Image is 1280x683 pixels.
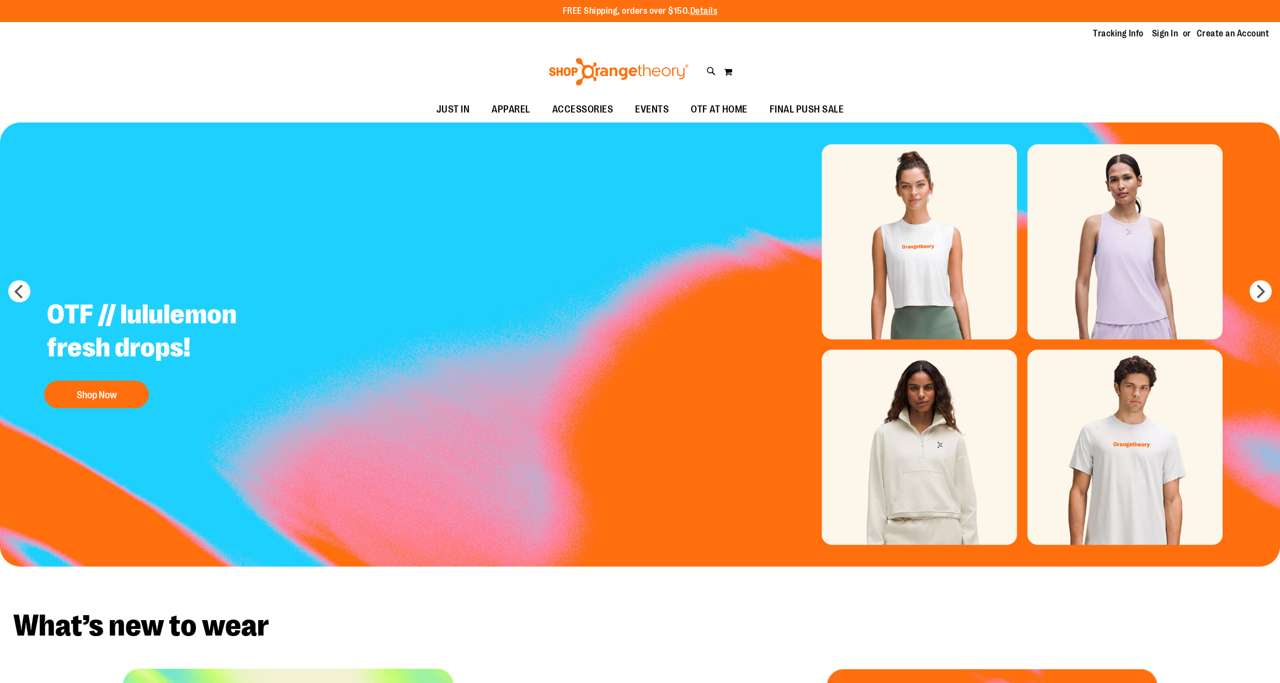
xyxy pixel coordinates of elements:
span: APPAREL [492,97,530,122]
span: FINAL PUSH SALE [770,97,844,122]
span: OTF AT HOME [691,97,748,122]
span: ACCESSORIES [552,97,614,122]
a: Sign In [1152,28,1178,40]
span: JUST IN [436,97,470,122]
h2: What’s new to wear [13,611,1267,641]
a: OTF // lululemon fresh drops! Shop Now [39,290,313,414]
a: Create an Account [1197,28,1270,40]
a: Details [690,6,718,16]
a: Tracking Info [1093,28,1144,40]
button: prev [8,280,30,302]
h2: OTF // lululemon fresh drops! [39,290,313,375]
p: FREE Shipping, orders over $150. [563,5,718,18]
img: Shop Orangetheory [547,58,690,86]
button: Shop Now [44,381,149,408]
span: EVENTS [635,97,669,122]
button: next [1250,280,1272,302]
